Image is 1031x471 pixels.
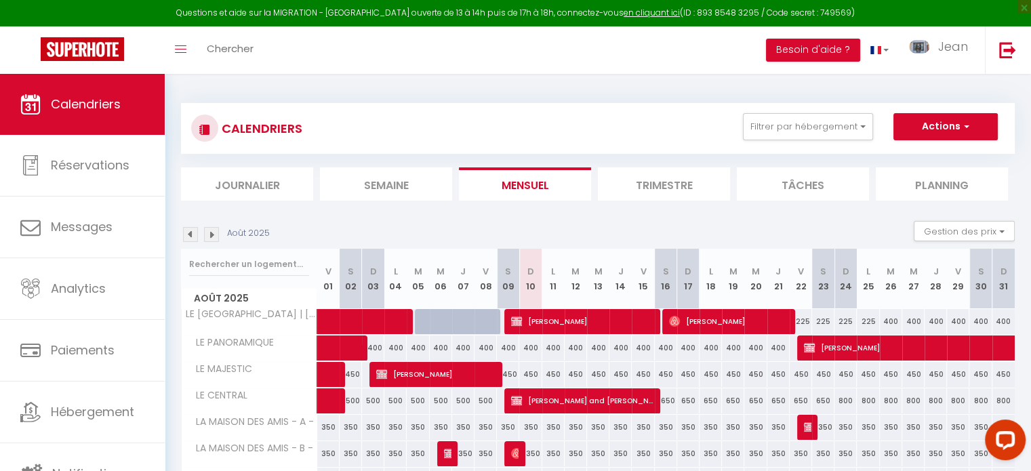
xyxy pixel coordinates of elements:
div: 650 [722,388,744,413]
th: 21 [767,249,790,309]
div: 350 [519,441,542,466]
div: 400 [677,335,700,361]
abbr: M [887,265,895,278]
span: [PERSON_NAME] [511,441,519,466]
li: Semaine [320,167,452,201]
abbr: M [909,265,917,278]
div: 350 [969,415,992,440]
div: 400 [880,309,902,334]
div: 350 [925,415,947,440]
div: 400 [700,335,722,361]
span: Hébergement [51,403,134,420]
div: 800 [857,388,879,413]
div: 450 [632,362,654,387]
div: 450 [880,362,902,387]
div: 350 [452,441,474,466]
li: Trimestre [598,167,730,201]
div: 450 [992,362,1015,387]
div: 350 [857,415,879,440]
p: Août 2025 [227,227,270,240]
div: 400 [587,335,609,361]
div: 350 [452,415,474,440]
div: 400 [474,335,497,361]
div: 650 [655,388,677,413]
th: 09 [497,249,519,309]
div: 350 [407,415,429,440]
div: 350 [744,415,767,440]
div: 350 [925,441,947,466]
th: 19 [722,249,744,309]
div: 350 [340,415,362,440]
div: 400 [992,309,1015,334]
div: 350 [947,441,969,466]
div: 225 [812,309,834,334]
img: logout [999,41,1016,58]
li: Journalier [181,167,313,201]
div: 400 [497,335,519,361]
div: 350 [767,415,790,440]
div: 225 [857,309,879,334]
abbr: S [663,265,669,278]
div: 225 [834,309,857,334]
abbr: J [618,265,624,278]
div: 450 [722,362,744,387]
div: 350 [430,415,452,440]
div: 350 [587,441,609,466]
span: [PERSON_NAME] and [PERSON_NAME] [511,388,653,413]
div: 350 [677,415,700,440]
abbr: V [640,265,646,278]
th: 22 [790,249,812,309]
div: 350 [880,415,902,440]
th: 11 [542,249,565,309]
abbr: M [571,265,580,278]
div: 450 [925,362,947,387]
li: Planning [876,167,1008,201]
th: 28 [925,249,947,309]
div: 450 [969,362,992,387]
div: 450 [947,362,969,387]
abbr: J [460,265,466,278]
div: 800 [834,388,857,413]
th: 17 [677,249,700,309]
th: 10 [519,249,542,309]
div: 500 [452,388,474,413]
span: TOP OF EUROPE GONCET [804,414,811,440]
button: Gestion des prix [914,221,1015,241]
span: LE MAJESTIC [184,362,256,377]
div: 350 [790,441,812,466]
div: 500 [384,388,407,413]
th: 20 [744,249,767,309]
div: 350 [722,415,744,440]
th: 29 [947,249,969,309]
th: 24 [834,249,857,309]
div: 350 [609,415,632,440]
div: 350 [542,415,565,440]
div: 350 [880,441,902,466]
div: 650 [790,388,812,413]
div: 450 [565,362,587,387]
abbr: M [414,265,422,278]
abbr: V [325,265,331,278]
div: 650 [744,388,767,413]
div: 400 [902,309,925,334]
div: 350 [384,415,407,440]
img: ... [909,40,929,54]
abbr: L [709,265,713,278]
div: 400 [452,335,474,361]
div: 800 [902,388,925,413]
a: en cliquant ici [624,7,680,18]
div: 400 [744,335,767,361]
div: 400 [609,335,632,361]
div: 650 [700,388,722,413]
div: 800 [969,388,992,413]
th: 26 [880,249,902,309]
div: 350 [609,441,632,466]
abbr: J [933,265,939,278]
div: 500 [474,388,497,413]
abbr: V [955,265,961,278]
div: 350 [812,441,834,466]
th: 15 [632,249,654,309]
div: 350 [384,441,407,466]
div: 400 [542,335,565,361]
abbr: S [977,265,984,278]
